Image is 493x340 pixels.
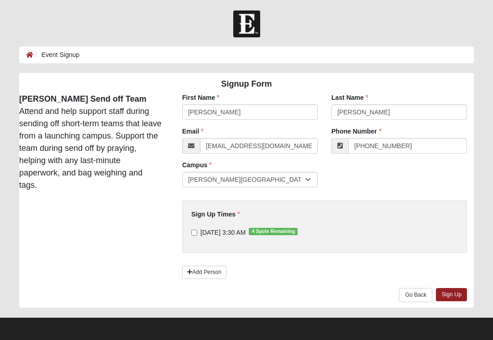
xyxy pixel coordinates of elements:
[191,230,197,236] input: [DATE] 3:30 AM4 Spots Remaining
[331,127,382,136] label: Phone Number
[182,93,220,102] label: First Name
[12,93,168,191] div: Attend and help support staff during sending off short-term teams that leave from a launching cam...
[191,210,240,219] label: Sign Up Times
[436,288,467,301] a: Sign Up
[331,93,368,102] label: Last Name
[182,127,204,136] label: Email
[200,229,246,236] span: [DATE] 3:30 AM
[399,288,432,302] a: Go Back
[182,266,226,279] a: Add Person
[182,160,212,170] label: Campus
[19,79,474,89] h4: Signup Form
[19,94,147,103] strong: [PERSON_NAME] Send off Team
[33,50,79,60] li: Event Signup
[249,228,298,235] span: 4 Spots Remaining
[233,10,260,37] img: Church of Eleven22 Logo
